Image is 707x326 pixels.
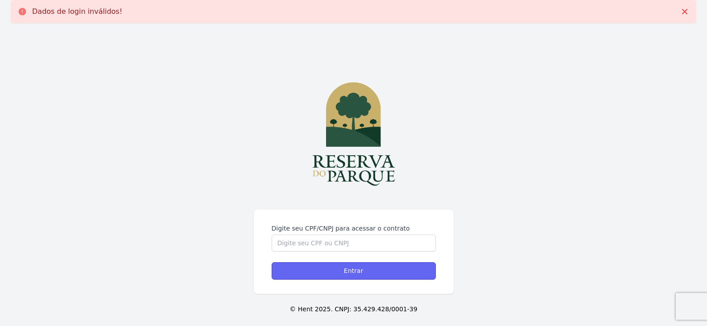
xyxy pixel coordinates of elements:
[272,235,436,252] input: Digite seu CPF ou CNPJ
[272,262,436,280] input: Entrar
[14,305,693,314] p: © Hent 2025. CNPJ: 35.429.428/0001-39
[32,7,122,16] p: Dados de login inválidos!
[305,73,403,195] img: Reserva%20do%20Parque%20-Logo%201.png
[272,224,436,233] label: Digite seu CPF/CNPJ para acessar o contrato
